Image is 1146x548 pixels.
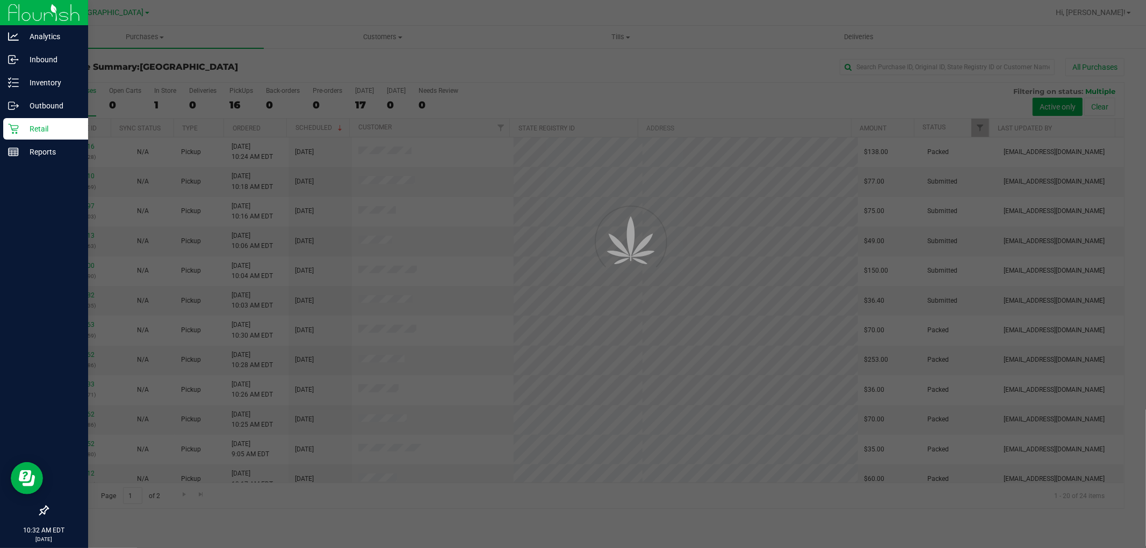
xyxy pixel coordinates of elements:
[19,99,83,112] p: Outbound
[8,77,19,88] inline-svg: Inventory
[8,123,19,134] inline-svg: Retail
[8,100,19,111] inline-svg: Outbound
[19,53,83,66] p: Inbound
[19,30,83,43] p: Analytics
[19,145,83,158] p: Reports
[8,147,19,157] inline-svg: Reports
[8,54,19,65] inline-svg: Inbound
[8,31,19,42] inline-svg: Analytics
[5,525,83,535] p: 10:32 AM EDT
[19,122,83,135] p: Retail
[11,462,43,494] iframe: Resource center
[19,76,83,89] p: Inventory
[5,535,83,543] p: [DATE]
